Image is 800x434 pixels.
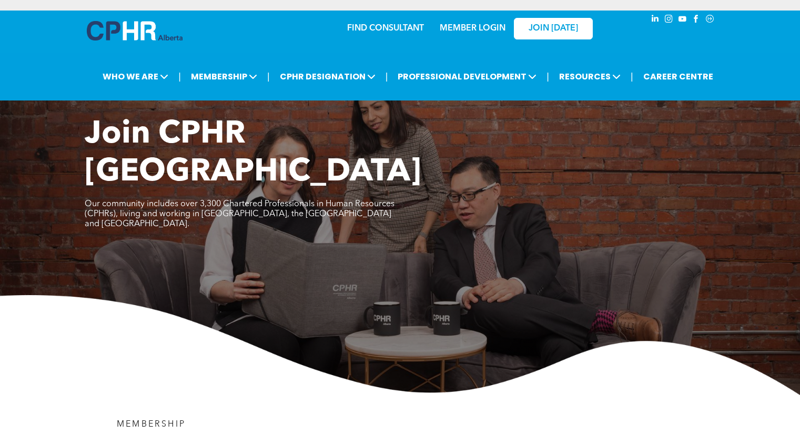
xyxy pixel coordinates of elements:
span: Our community includes over 3,300 Chartered Professionals in Human Resources (CPHRs), living and ... [85,200,394,228]
a: Social network [704,13,716,27]
span: PROFESSIONAL DEVELOPMENT [394,67,540,86]
li: | [631,66,633,87]
a: CAREER CENTRE [640,67,716,86]
span: MEMBERSHIP [188,67,260,86]
li: | [267,66,270,87]
a: JOIN [DATE] [514,18,593,39]
a: MEMBER LOGIN [440,24,505,33]
li: | [386,66,388,87]
span: Join CPHR [GEOGRAPHIC_DATA] [85,119,421,188]
span: MEMBERSHIP [117,420,186,429]
li: | [546,66,549,87]
a: instagram [663,13,675,27]
a: youtube [677,13,688,27]
span: RESOURCES [556,67,624,86]
img: A blue and white logo for cp alberta [87,21,183,41]
a: linkedin [650,13,661,27]
span: WHO WE ARE [99,67,171,86]
a: FIND CONSULTANT [347,24,424,33]
a: facebook [691,13,702,27]
span: JOIN [DATE] [529,24,578,34]
span: CPHR DESIGNATION [277,67,379,86]
li: | [178,66,181,87]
